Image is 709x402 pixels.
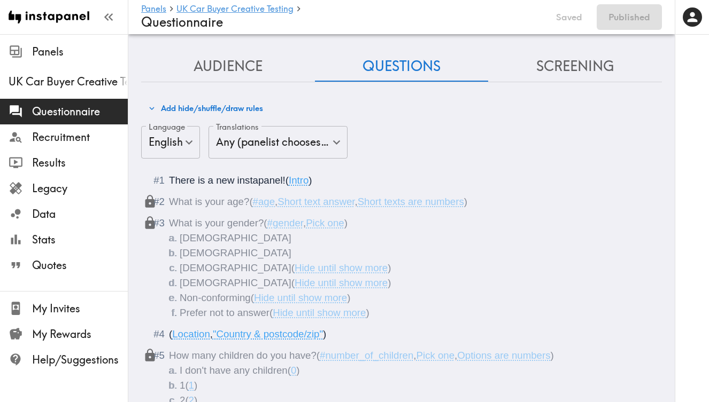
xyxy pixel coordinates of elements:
button: Audience [141,51,315,82]
span: ( [249,196,252,207]
div: Any (panelist chooses any language Instapanel supports, and the questionnaire is auto-translated) [209,126,348,159]
span: Help/Suggestions [32,352,128,367]
span: ) [551,350,554,361]
span: Recruitment [32,130,128,145]
span: ( [286,175,289,186]
a: Panels [141,4,166,14]
span: Intro [289,175,309,186]
span: , [275,196,278,207]
span: My Invites [32,301,128,316]
span: Location [172,328,210,340]
span: ( [264,217,267,228]
span: ) [464,196,467,207]
span: How many children do you have? [169,350,317,361]
label: Translations [216,121,259,133]
span: Short text answer [278,196,354,207]
div: Questionnaire Audience/Questions/Screening Tab Navigation [141,51,662,82]
label: Language [149,121,185,133]
span: ) [309,175,312,186]
span: Short texts are numbers [358,196,464,207]
span: ) [323,328,326,340]
span: , [454,350,457,361]
span: #number_of_children [320,350,413,361]
span: , [413,350,416,361]
button: Questions [315,51,489,82]
span: Prefer not to answer [180,307,269,318]
span: Data [32,207,128,222]
button: Add hide/shuffle/draw rules [145,99,266,117]
span: Panels [32,44,128,59]
span: ) [388,277,391,288]
span: Questionnaire [32,104,128,119]
span: ) [388,262,391,273]
span: I don't have any children [180,365,288,376]
span: Options are numbers [457,350,550,361]
span: My Rewards [32,327,128,342]
span: ( [185,380,188,391]
span: , [210,328,213,340]
span: Non-conforming [180,292,251,303]
span: Legacy [32,181,128,196]
span: Hide until show more [295,277,388,288]
button: Screening [488,51,662,82]
span: #age [253,196,275,207]
span: Hide until show more [254,292,347,303]
span: [DEMOGRAPHIC_DATA] [180,232,291,243]
span: UK Car Buyer Creative Testing [9,74,128,89]
span: , [354,196,357,207]
span: There is a new instapanel! [169,175,286,186]
span: [DEMOGRAPHIC_DATA] [180,247,291,258]
span: What is your gender? [169,217,264,228]
span: [DEMOGRAPHIC_DATA] [180,262,291,273]
span: 1 [189,380,194,391]
h4: Questionnaire [141,14,542,30]
span: , [303,217,306,228]
span: Hide until show more [273,307,366,318]
span: ( [269,307,273,318]
span: ( [317,350,320,361]
span: Quotes [32,258,128,273]
span: #gender [267,217,303,228]
span: ( [169,328,172,340]
span: "Country & postcode/zip" [213,328,323,340]
span: ) [296,365,299,376]
span: Pick one [306,217,344,228]
span: ) [194,380,197,391]
span: What is your age? [169,196,249,207]
span: 1 [180,380,185,391]
span: 0 [291,365,296,376]
span: Stats [32,232,128,247]
span: Results [32,155,128,170]
span: ( [291,277,295,288]
span: ( [288,365,291,376]
span: Hide until show more [295,262,388,273]
span: [DEMOGRAPHIC_DATA] [180,277,291,288]
span: ) [366,307,369,318]
span: Pick one [417,350,455,361]
span: ( [251,292,254,303]
span: ) [347,292,350,303]
span: ) [344,217,348,228]
span: ( [291,262,295,273]
div: English [141,126,200,159]
a: UK Car Buyer Creative Testing [176,4,294,14]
